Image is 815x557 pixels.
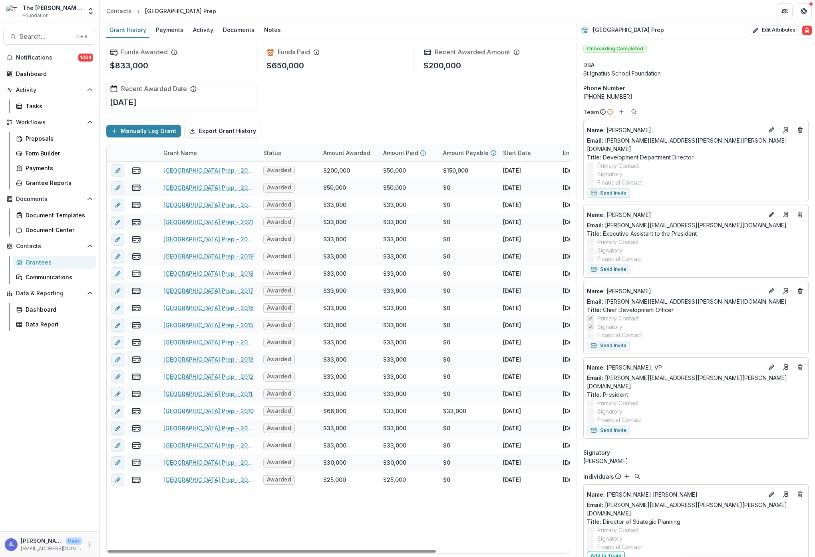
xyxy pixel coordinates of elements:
span: Activity [16,87,83,93]
button: edit [111,233,124,246]
button: view-payments [131,355,141,364]
button: Manually Log Grant [106,125,181,137]
div: End Date [558,149,593,157]
button: More [85,540,95,549]
div: Amount Paid [378,144,438,161]
button: view-payments [131,303,141,313]
span: Name : [587,211,605,218]
div: Form Builder [26,149,90,157]
span: Email: [587,222,603,229]
button: view-payments [131,286,141,296]
button: edit [111,456,124,469]
button: Edit [767,125,776,135]
div: St Ignatius School Foundation [583,69,809,78]
a: [GEOGRAPHIC_DATA] Prep - 2016 [163,304,254,312]
div: Dashboard [16,70,90,78]
p: [DATE] [563,201,581,209]
span: Phone Number [583,84,625,92]
button: Deletes [795,489,805,499]
span: Signatory [597,322,622,331]
button: Send Invite [587,265,630,274]
a: Payments [13,161,96,175]
div: Grant Name [159,149,202,157]
a: Contacts [103,5,135,17]
a: Form Builder [13,147,96,160]
span: Awarded [267,201,291,208]
a: Email: [PERSON_NAME][EMAIL_ADDRESS][PERSON_NAME][DOMAIN_NAME] [587,221,787,229]
button: view-payments [131,441,141,450]
button: Search [629,107,639,117]
p: [DATE] [503,252,521,261]
p: [DATE] [563,321,581,329]
p: [DATE] [563,304,581,312]
a: Go to contact [779,488,792,501]
button: Open Activity [3,84,96,96]
div: $33,000 [383,201,406,209]
button: Add [616,107,626,117]
span: Contacts [16,243,83,250]
div: $33,000 [383,235,406,243]
div: Activity [190,24,217,36]
span: Primary Contact [597,238,639,246]
button: edit [111,302,124,314]
a: [GEOGRAPHIC_DATA] Prep - 2011 [163,390,252,398]
div: $33,000 [383,338,406,346]
div: $150,000 [443,166,468,175]
div: Proposals [26,134,90,143]
div: $0 [443,372,450,381]
a: Document Center [13,223,96,237]
div: $33,000 [323,321,346,329]
p: [DATE] [563,166,581,175]
div: Communications [26,273,90,281]
span: Email: [587,137,603,144]
p: [DATE] [110,96,137,108]
a: Email: [PERSON_NAME][EMAIL_ADDRESS][PERSON_NAME][PERSON_NAME][DOMAIN_NAME] [587,374,805,390]
a: [GEOGRAPHIC_DATA] Prep - 2018 [163,269,254,278]
span: Primary Contact [597,161,639,170]
a: Email: [PERSON_NAME][EMAIL_ADDRESS][PERSON_NAME][PERSON_NAME][DOMAIN_NAME] [587,501,805,517]
p: [DATE] [503,321,521,329]
span: Awarded [267,373,291,380]
a: Grantee Reports [13,176,96,189]
span: Email: [587,501,603,508]
a: Communications [13,271,96,284]
a: Go to contact [779,284,792,297]
div: Grant History [106,24,149,36]
a: Email: [PERSON_NAME][EMAIL_ADDRESS][PERSON_NAME][PERSON_NAME][DOMAIN_NAME] [587,136,805,153]
button: edit [111,473,124,486]
div: $0 [443,304,450,312]
button: edit [111,353,124,366]
a: [GEOGRAPHIC_DATA] Prep - 2017 [163,286,254,295]
button: view-payments [131,389,141,399]
a: [GEOGRAPHIC_DATA] Prep - 2020 [163,235,254,243]
p: [DATE] [563,355,581,364]
div: $33,000 [323,235,346,243]
a: Dashboard [13,303,96,316]
button: Send Invite [587,426,630,435]
h2: Funds Paid [278,48,310,56]
a: [GEOGRAPHIC_DATA] Prep - 2019 [163,252,254,261]
button: Open entity switcher [85,3,96,19]
p: [DATE] [563,286,581,295]
p: [DATE] [503,338,521,346]
div: $0 [443,286,450,295]
button: Open Contacts [3,240,96,253]
span: Notifications [16,54,78,61]
button: view-payments [131,183,141,193]
div: $33,000 [383,218,406,226]
button: Edit [767,210,776,219]
span: Foundation [22,12,49,19]
a: [GEOGRAPHIC_DATA] Prep - 2015 [163,321,253,329]
div: Amount Awarded [318,144,378,161]
a: Go to contact [779,361,792,374]
span: Awarded [267,304,291,311]
span: Signatory [597,170,622,178]
div: $50,000 [323,183,346,192]
nav: breadcrumb [103,5,219,17]
button: view-payments [131,166,141,175]
span: Search... [20,33,70,40]
p: [PERSON_NAME], VP [587,363,763,372]
div: $0 [443,269,450,278]
div: $33,000 [323,338,346,346]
